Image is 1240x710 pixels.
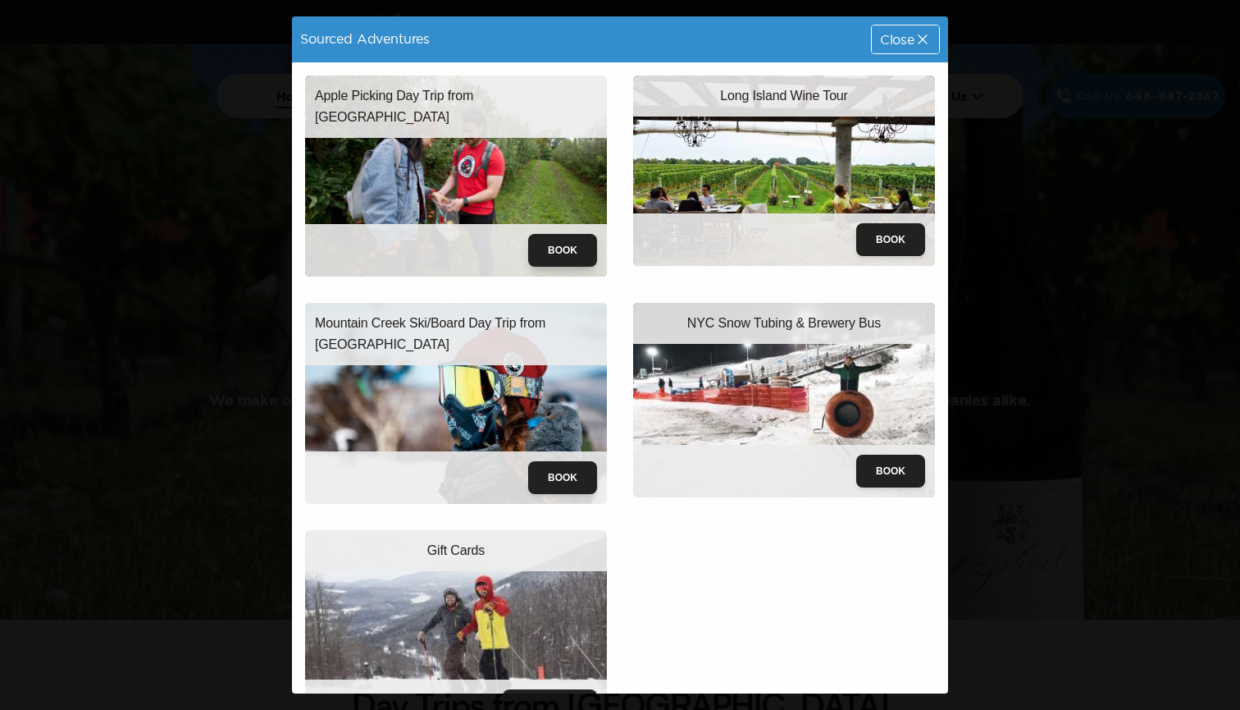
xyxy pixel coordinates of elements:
button: Book [856,223,925,256]
button: Book [528,234,597,267]
img: snowtubing-trip.jpeg [633,303,935,497]
button: Book [856,455,925,488]
p: NYC Snow Tubing & Brewery Bus [687,313,881,334]
p: Mountain Creek Ski/Board Day Trip from [GEOGRAPHIC_DATA] [315,313,597,355]
img: mountain-creek-ski-trip.jpeg [305,303,607,504]
img: wine-tour-trip.jpeg [633,76,935,266]
p: Gift Cards [427,540,485,561]
span: Close [880,33,914,46]
p: Apple Picking Day Trip from [GEOGRAPHIC_DATA] [315,85,597,128]
img: apple_picking.jpeg [305,76,607,277]
p: Long Island Wine Tour [720,85,848,107]
div: Sourced Adventures [292,23,438,55]
button: Book [528,461,597,494]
